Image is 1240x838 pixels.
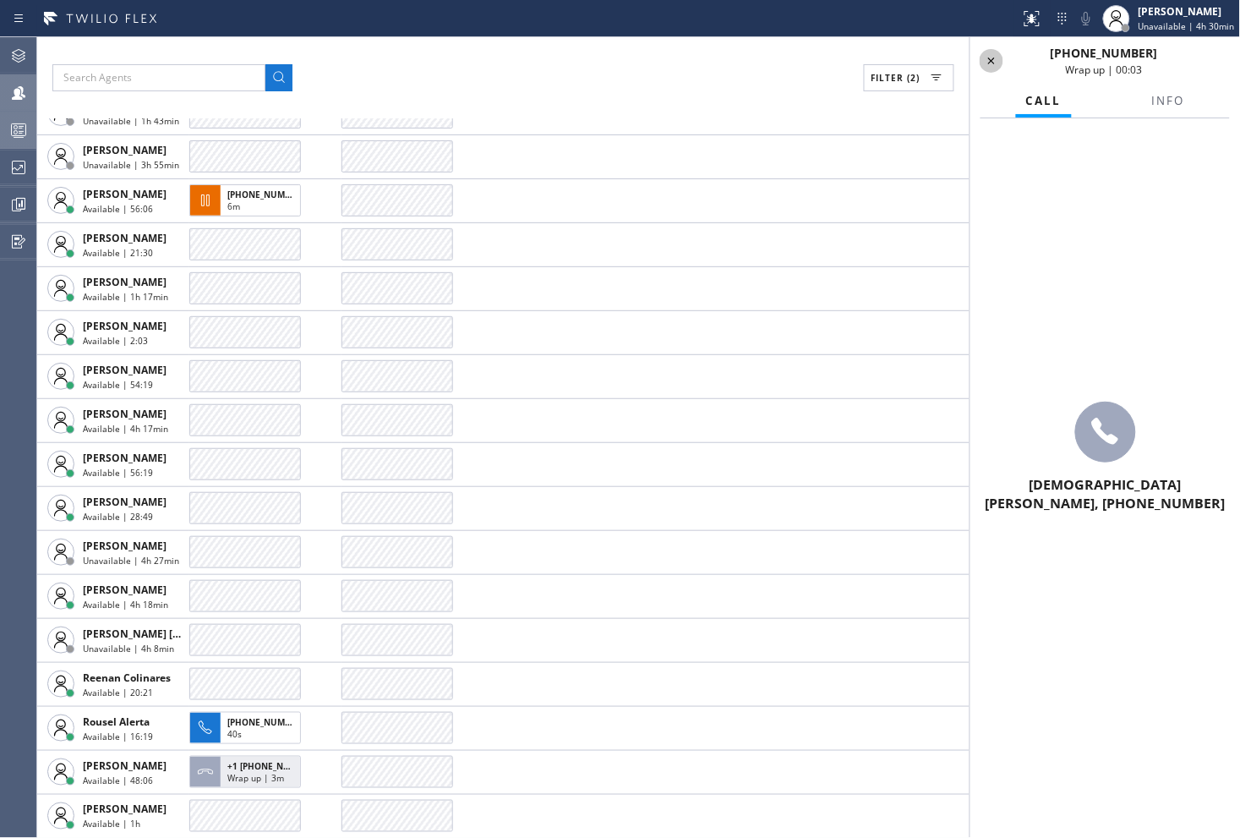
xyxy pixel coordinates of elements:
[83,599,168,611] span: Available | 4h 18min
[83,363,167,377] span: [PERSON_NAME]
[83,759,167,773] span: [PERSON_NAME]
[83,643,174,655] span: Unavailable | 4h 8min
[83,802,167,817] span: [PERSON_NAME]
[83,715,150,729] span: Rousel Alerta
[83,627,253,641] span: [PERSON_NAME] [PERSON_NAME]
[83,407,167,421] span: [PERSON_NAME]
[83,671,171,685] span: Reenan Colinares
[83,687,153,698] span: Available | 20:21
[227,760,317,772] span: +1 [PHONE_NUMBER]
[1152,93,1185,108] span: Info
[83,275,167,289] span: [PERSON_NAME]
[986,475,1226,512] span: [DEMOGRAPHIC_DATA][PERSON_NAME], [PHONE_NUMBER]
[83,775,153,786] span: Available | 48:06
[227,189,304,200] span: [PHONE_NUMBER]
[83,231,167,245] span: [PERSON_NAME]
[83,143,167,157] span: [PERSON_NAME]
[227,716,304,728] span: [PHONE_NUMBER]
[83,495,167,509] span: [PERSON_NAME]
[83,187,167,201] span: [PERSON_NAME]
[864,64,954,91] button: Filter (2)
[189,707,306,749] button: [PHONE_NUMBER]40s
[83,451,167,465] span: [PERSON_NAME]
[83,511,153,523] span: Available | 28:49
[83,555,179,567] span: Unavailable | 4h 27min
[83,335,148,347] span: Available | 2:03
[83,291,168,303] span: Available | 1h 17min
[1051,45,1158,61] span: [PHONE_NUMBER]
[871,72,920,84] span: Filter (2)
[1016,85,1072,118] button: Call
[189,751,306,793] button: +1 [PHONE_NUMBER]Wrap up | 3m
[83,539,167,553] span: [PERSON_NAME]
[1142,85,1195,118] button: Info
[83,423,168,435] span: Available | 4h 17min
[227,772,284,784] span: Wrap up | 3m
[52,64,265,91] input: Search Agents
[83,203,153,215] span: Available | 56:06
[189,179,306,222] button: [PHONE_NUMBER]6m
[1139,20,1235,32] span: Unavailable | 4h 30min
[83,379,153,391] span: Available | 54:19
[83,247,153,259] span: Available | 21:30
[83,731,153,742] span: Available | 16:19
[227,728,242,740] span: 40s
[83,159,179,171] span: Unavailable | 3h 55min
[1074,7,1098,30] button: Mute
[83,319,167,333] span: [PERSON_NAME]
[83,115,179,127] span: Unavailable | 1h 43min
[83,583,167,597] span: [PERSON_NAME]
[1066,63,1143,77] span: Wrap up | 00:03
[83,467,153,479] span: Available | 56:19
[83,819,140,830] span: Available | 1h
[1139,4,1235,19] div: [PERSON_NAME]
[227,200,240,212] span: 6m
[1026,93,1062,108] span: Call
